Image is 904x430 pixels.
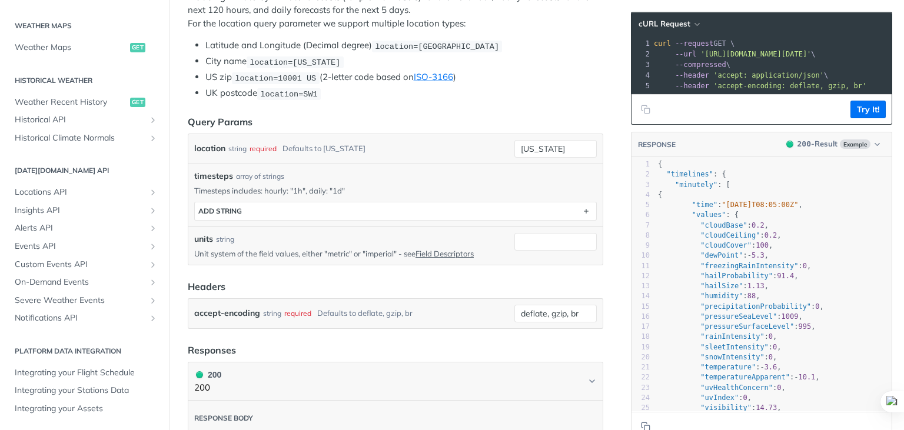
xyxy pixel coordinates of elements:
h2: Platform DATA integration [9,346,161,356]
span: "uvHealthConcern" [700,384,773,392]
a: Weather Recent Historyget [9,94,161,111]
div: 2 [632,49,652,59]
h2: Weather Maps [9,21,161,31]
span: On-Demand Events [15,276,145,288]
span: 1.13 [747,282,765,290]
div: 5 [632,200,650,210]
div: Response body [194,414,253,423]
button: cURL Request [634,18,703,30]
div: 24 [632,393,650,403]
span: - [794,373,798,381]
span: 200 [196,371,203,378]
div: 16 [632,312,650,322]
span: Example [840,139,870,149]
span: 0 [743,394,747,402]
div: 4 [632,190,650,200]
button: Show subpages for Insights API [148,206,158,215]
span: { [658,191,662,199]
span: "time" [692,201,717,209]
span: curl [654,39,671,48]
span: : , [658,363,782,371]
span: "cloudCover" [700,241,752,249]
span: 91.4 [777,272,794,280]
span: "temperatureApparent" [700,373,790,381]
a: On-Demand EventsShow subpages for On-Demand Events [9,274,161,291]
a: Integrating your Assets [9,400,161,418]
div: 22 [632,372,650,382]
div: required [250,140,277,157]
span: 0 [773,343,777,351]
span: get [130,98,145,107]
span: 5.3 [752,251,765,259]
a: Integrating your Stations Data [9,382,161,399]
div: 15 [632,302,650,312]
span: Integrating your Assets [15,403,158,415]
span: --header [675,82,709,90]
button: Show subpages for Events API [148,242,158,251]
div: Headers [188,279,225,294]
li: UK postcode [205,86,603,100]
span: 0 [815,302,819,311]
span: \ [654,50,816,58]
span: : , [658,373,820,381]
span: : , [658,201,803,209]
a: Severe Weather EventsShow subpages for Severe Weather Events [9,292,161,309]
span: location=[GEOGRAPHIC_DATA] [375,42,499,51]
div: 14 [632,291,650,301]
span: "hailProbability" [700,272,773,280]
button: Copy to clipboard [637,101,654,118]
span: { [658,160,662,168]
div: 25 [632,403,650,413]
span: : , [658,322,815,331]
h2: [DATE][DOMAIN_NAME] API [9,165,161,176]
span: : , [658,343,782,351]
span: location=[US_STATE] [250,58,340,66]
label: location [194,140,225,157]
span: : { [658,211,739,219]
button: Try It! [850,101,886,118]
span: "uvIndex" [700,394,739,402]
span: "snowIntensity" [700,353,764,361]
a: Locations APIShow subpages for Locations API [9,184,161,201]
span: 0.2 [752,221,765,229]
span: GET \ [654,39,734,48]
a: Weather Mapsget [9,39,161,56]
span: "visibility" [700,404,752,412]
div: ADD string [198,206,242,215]
span: timesteps [194,170,233,182]
span: "dewPoint" [700,251,743,259]
span: Notifications API [15,312,145,324]
label: units [194,233,213,245]
a: Insights APIShow subpages for Insights API [9,202,161,219]
div: 13 [632,281,650,291]
span: - [747,251,752,259]
span: : , [658,231,782,239]
div: 7 [632,221,650,231]
span: : , [658,302,824,311]
button: 200 200200 [194,368,597,395]
span: \ [654,61,730,69]
span: 0 [777,384,781,392]
span: "pressureSurfaceLevel" [700,322,794,331]
span: "rainIntensity" [700,332,764,341]
div: string [263,305,281,322]
a: ISO-3166 [414,71,453,82]
span: "humidity" [700,292,743,300]
span: "cloudCeiling" [700,231,760,239]
div: Defaults to [US_STATE] [282,140,365,157]
span: : , [658,332,777,341]
div: 4 [632,70,652,81]
div: 9 [632,241,650,251]
span: : [ [658,181,730,189]
div: 18 [632,332,650,342]
div: 2 [632,169,650,179]
button: Show subpages for Custom Events API [148,260,158,269]
span: "sleetIntensity" [700,343,769,351]
span: 'accept: application/json' [713,71,824,79]
div: 3 [632,180,650,190]
span: "cloudBase" [700,221,747,229]
p: Timesteps includes: hourly: "1h", daily: "1d" [194,185,597,196]
span: 88 [747,292,756,300]
span: Events API [15,241,145,252]
p: 200 [194,381,221,395]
